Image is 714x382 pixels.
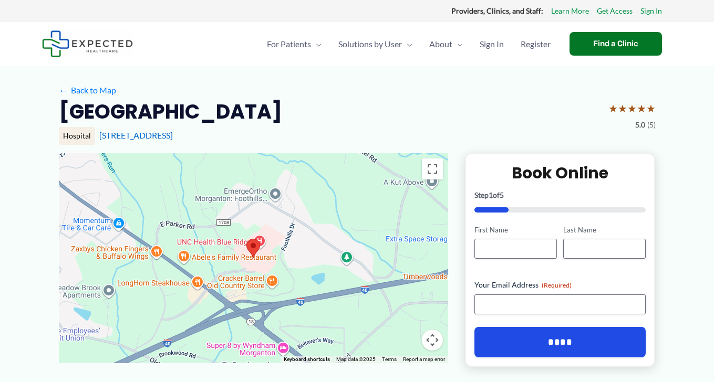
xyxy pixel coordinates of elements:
a: Get Access [597,4,633,18]
a: For PatientsMenu Toggle [258,26,330,62]
h2: Book Online [474,163,646,183]
button: Toggle fullscreen view [422,158,443,179]
p: Step of [474,192,646,199]
label: Your Email Address [474,280,646,290]
span: Map data ©2025 [336,356,376,362]
button: Map camera controls [422,330,443,351]
img: Google [61,349,96,363]
img: Expected Healthcare Logo - side, dark font, small [42,30,133,57]
a: Find a Clinic [570,32,662,56]
span: Register [521,26,551,62]
a: ←Back to Map [59,82,116,98]
span: ★ [637,99,646,118]
span: 5.0 [635,118,645,132]
button: Keyboard shortcuts [284,356,330,363]
a: Report a map error [403,356,445,362]
a: Learn More [551,4,589,18]
span: ★ [618,99,627,118]
span: Solutions by User [338,26,402,62]
a: Terms (opens in new tab) [382,356,397,362]
span: ★ [608,99,618,118]
span: For Patients [267,26,311,62]
span: ← [59,85,69,95]
span: Sign In [480,26,504,62]
span: About [429,26,452,62]
a: Open this area in Google Maps (opens a new window) [61,349,96,363]
strong: Providers, Clinics, and Staff: [451,6,543,15]
label: Last Name [563,225,646,235]
span: Menu Toggle [452,26,463,62]
a: AboutMenu Toggle [421,26,471,62]
span: Menu Toggle [311,26,322,62]
span: (5) [647,118,656,132]
span: Menu Toggle [402,26,412,62]
a: Sign In [640,4,662,18]
span: (Required) [542,281,572,289]
span: 5 [500,190,504,199]
a: [STREET_ADDRESS] [99,130,173,140]
nav: Primary Site Navigation [258,26,559,62]
span: ★ [646,99,656,118]
a: Register [512,26,559,62]
a: Sign In [471,26,512,62]
a: Solutions by UserMenu Toggle [330,26,421,62]
div: Hospital [59,127,95,145]
span: 1 [489,190,493,199]
label: First Name [474,225,557,235]
h2: [GEOGRAPHIC_DATA] [59,99,282,124]
span: ★ [627,99,637,118]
